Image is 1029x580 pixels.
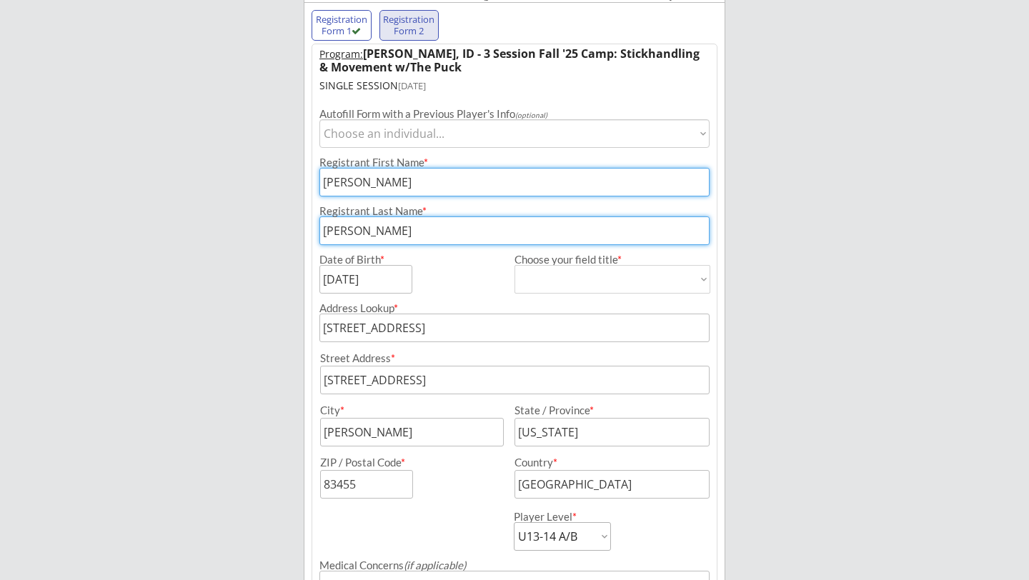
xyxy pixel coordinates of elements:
[319,109,710,119] div: Autofill Form with a Previous Player's Info
[514,511,611,522] div: Player Level
[319,303,710,314] div: Address Lookup
[319,80,710,92] div: SINGLE SESSION
[404,559,466,571] em: (if applicable)
[320,405,502,416] div: City
[319,314,710,342] input: Street, City, Province/State
[319,254,393,265] div: Date of Birth
[319,560,710,571] div: Medical Concerns
[320,353,710,364] div: Street Address
[383,14,436,36] div: Registration Form 2
[319,206,710,216] div: Registrant Last Name
[514,254,710,265] div: Choose your field title
[514,405,692,416] div: State / Province
[398,79,426,92] font: [DATE]
[319,157,710,168] div: Registrant First Name
[515,111,547,119] em: (optional)
[319,47,363,61] u: Program:
[320,457,502,468] div: ZIP / Postal Code
[514,457,692,468] div: Country
[315,14,368,36] div: Registration Form 1
[319,46,702,75] strong: [PERSON_NAME], ID - 3 Session Fall '25 Camp: Stickhandling & Movement w/The Puck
